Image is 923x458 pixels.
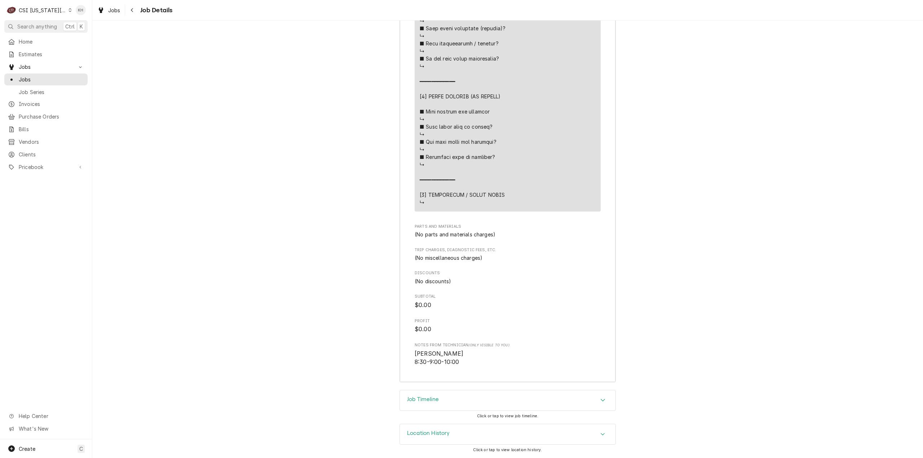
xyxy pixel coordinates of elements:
span: Help Center [19,412,83,420]
div: Profit [415,318,601,334]
span: Jobs [108,6,120,14]
span: $0.00 [415,302,431,308]
span: Clients [19,151,84,158]
span: Bills [19,125,84,133]
div: Subtotal [415,294,601,309]
a: Estimates [4,48,88,60]
span: C [79,445,83,453]
a: Go to Jobs [4,61,88,73]
span: Click or tap to view job timeline. [477,414,538,418]
div: Discounts List [415,277,601,285]
span: Home [19,38,84,45]
span: Search anything [17,23,57,30]
span: [object Object] [415,350,601,366]
span: Profit [415,325,601,334]
h3: Job Timeline [407,396,439,403]
a: Go to Help Center [4,410,88,422]
div: KH [76,5,86,15]
span: Jobs [19,63,73,71]
div: Accordion Header [400,390,615,410]
span: (Only Visible to You) [468,343,509,347]
div: C [6,5,17,15]
a: Home [4,36,88,48]
div: Parts and Materials [415,224,601,238]
a: Job Series [4,86,88,98]
span: Purchase Orders [19,113,84,120]
div: Trip Charges, Diagnostic Fees, etc. List [415,254,601,262]
a: Jobs [4,74,88,85]
span: Parts and Materials [415,224,601,230]
span: Profit [415,318,601,324]
button: Accordion Details Expand Trigger [400,390,615,410]
a: Go to Pricebook [4,161,88,173]
span: Jobs [19,76,84,83]
span: What's New [19,425,83,432]
span: Pricebook [19,163,73,171]
a: Jobs [94,4,123,16]
span: [PERSON_NAME] 8:30-9:00-10:00 [415,350,463,366]
div: Accordion Header [400,424,615,444]
a: Purchase Orders [4,111,88,123]
span: Create [19,446,35,452]
span: Job Details [138,5,173,15]
span: Job Series [19,88,84,96]
span: Click or tap to view location history. [473,448,542,452]
button: Accordion Details Expand Trigger [400,424,615,444]
button: Navigate back [127,4,138,16]
div: Parts and Materials List [415,231,601,238]
a: Bills [4,123,88,135]
a: Invoices [4,98,88,110]
div: CSI Kansas City's Avatar [6,5,17,15]
span: K [80,23,83,30]
span: Ctrl [65,23,75,30]
span: Notes from Technician [415,342,601,348]
div: Kelsey Hetlage's Avatar [76,5,86,15]
span: Invoices [19,100,84,108]
div: Trip Charges, Diagnostic Fees, etc. [415,247,601,262]
div: CSI [US_STATE][GEOGRAPHIC_DATA] [19,6,66,14]
div: Location History [399,424,616,445]
a: Go to What's New [4,423,88,435]
div: Discounts [415,270,601,285]
h3: Location History [407,430,450,437]
span: Estimates [19,50,84,58]
a: Vendors [4,136,88,148]
span: $0.00 [415,326,431,333]
span: Vendors [19,138,84,146]
a: Clients [4,148,88,160]
span: Discounts [415,270,601,276]
span: Subtotal [415,301,601,310]
span: Trip Charges, Diagnostic Fees, etc. [415,247,601,253]
div: Job Timeline [399,390,616,411]
div: [object Object] [415,342,601,366]
button: Search anythingCtrlK [4,20,88,33]
span: Subtotal [415,294,601,299]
